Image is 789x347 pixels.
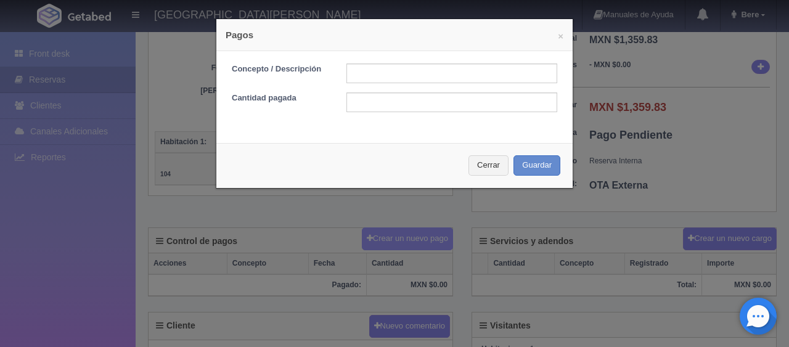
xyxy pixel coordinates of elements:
[513,155,560,176] button: Guardar
[223,63,337,75] label: Concepto / Descripción
[226,28,563,41] h4: Pagos
[468,155,509,176] button: Cerrar
[223,92,337,104] label: Cantidad pagada
[558,31,563,41] button: ×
